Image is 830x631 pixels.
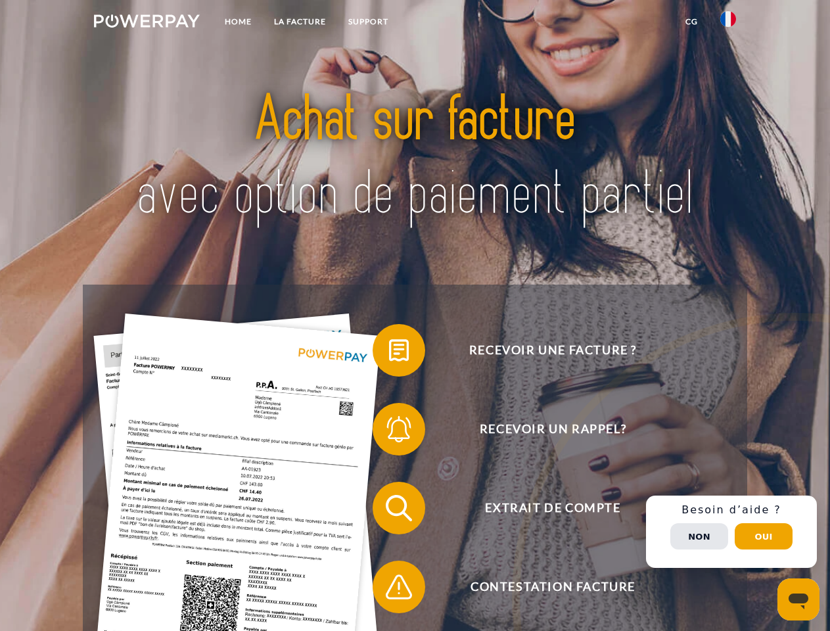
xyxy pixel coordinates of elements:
a: Support [337,10,400,34]
a: LA FACTURE [263,10,337,34]
img: title-powerpay_fr.svg [126,63,704,252]
button: Extrait de compte [373,482,714,534]
button: Contestation Facture [373,561,714,613]
span: Extrait de compte [392,482,714,534]
img: fr [720,11,736,27]
button: Non [670,523,728,549]
button: Recevoir une facture ? [373,324,714,377]
a: Home [214,10,263,34]
img: qb_warning.svg [382,571,415,603]
img: qb_search.svg [382,492,415,525]
span: Contestation Facture [392,561,714,613]
img: logo-powerpay-white.svg [94,14,200,28]
img: qb_bill.svg [382,334,415,367]
span: Recevoir une facture ? [392,324,714,377]
iframe: Bouton de lancement de la fenêtre de messagerie [777,578,819,620]
a: CG [674,10,709,34]
h3: Besoin d’aide ? [654,503,809,517]
span: Recevoir un rappel? [392,403,714,456]
button: Recevoir un rappel? [373,403,714,456]
div: Schnellhilfe [646,496,817,568]
img: qb_bell.svg [382,413,415,446]
button: Oui [735,523,793,549]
